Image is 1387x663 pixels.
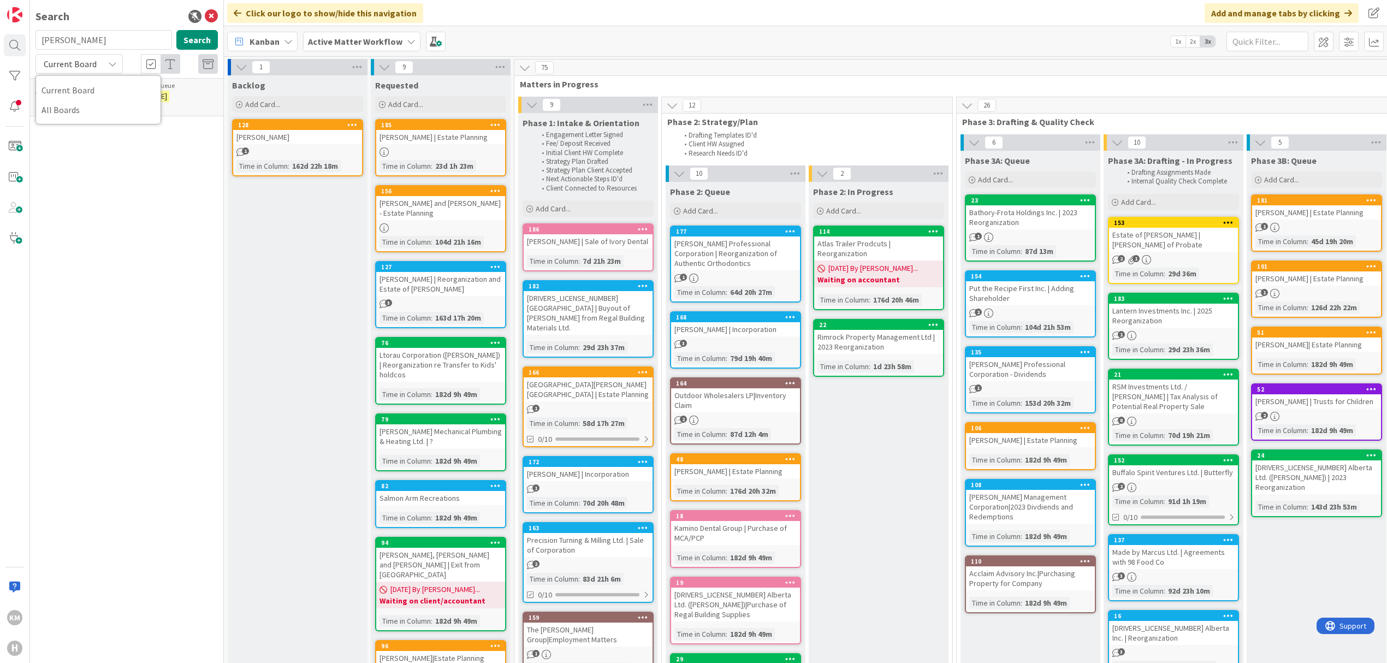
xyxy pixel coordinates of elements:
div: 51[PERSON_NAME]| Estate Planning [1252,328,1381,352]
div: 21RSM Investments Ltd. / [PERSON_NAME] | Tax Analysis of Potential Real Property Sale [1109,370,1238,413]
div: 21 [1109,370,1238,380]
a: 177[PERSON_NAME] Professional Corporation | Reorganization of Authentic OrthodonticsTime in Colum... [670,226,801,303]
div: Time in Column [674,428,726,440]
div: Time in Column [380,160,431,172]
div: 186 [524,224,653,234]
div: 152 [1109,455,1238,465]
span: : [431,236,432,248]
div: Time in Column [817,360,869,372]
div: 186 [529,226,653,233]
span: : [1164,495,1165,507]
div: 24 [1257,452,1381,459]
div: 164 [671,378,800,388]
div: 185[PERSON_NAME] | Estate Planning [376,120,505,144]
div: 87d 13m [1022,245,1056,257]
div: Time in Column [380,388,431,400]
span: 2 [1118,483,1125,490]
span: : [726,286,727,298]
span: 1 [975,233,982,240]
div: Time in Column [674,485,726,497]
a: 185[PERSON_NAME] | Estate PlanningTime in Column:23d 1h 23m [375,119,506,176]
div: [PERSON_NAME] | Reorganization and Estate of [PERSON_NAME] [376,272,505,296]
div: 182d 9h 49m [1308,358,1356,370]
a: 51[PERSON_NAME]| Estate PlanningTime in Column:182d 9h 49m [1251,327,1382,375]
div: 177[PERSON_NAME] Professional Corporation | Reorganization of Authentic Orthodontics [671,227,800,270]
div: 176d 20h 32m [727,485,779,497]
span: : [726,485,727,497]
div: 79[PERSON_NAME] Mechanical Plumbing & Heating Ltd. | ? [376,415,505,448]
span: Add Card... [683,206,718,216]
span: : [1307,501,1308,513]
div: 58d 17h 27m [580,417,627,429]
div: [PERSON_NAME] Professional Corporation | Reorganization of Authentic Orthodontics [671,236,800,270]
div: [PERSON_NAME] | Incorporation [671,322,800,336]
span: : [431,455,432,467]
a: 106[PERSON_NAME] | Estate PlanningTime in Column:182d 9h 49m [965,422,1096,470]
a: 18Kamino Dental Group | Purchase of MCA/PCPTime in Column:182d 9h 49m [670,510,801,568]
span: : [1164,268,1165,280]
span: Add Card... [1264,175,1299,185]
div: 106 [971,424,1095,432]
div: 183 [1109,294,1238,304]
div: 162d 22h 18m [289,160,341,172]
div: 70d 19h 21m [1165,429,1213,441]
input: Search for title... [35,30,172,50]
div: 79 [381,416,505,423]
div: Time in Column [969,454,1021,466]
div: 164Outdoor Wholesalers LP|Inventory Claim [671,378,800,412]
div: Time in Column [969,321,1021,333]
div: Time in Column [380,236,431,248]
div: 101[PERSON_NAME] | Estate Planning [1252,262,1381,286]
div: 23 [966,196,1095,205]
div: 163d 17h 20m [432,312,484,324]
span: [DATE] By [PERSON_NAME]... [828,263,918,274]
span: 3 [385,299,392,306]
div: 52[PERSON_NAME] | Trusts for Children [1252,384,1381,409]
a: 24[DRIVERS_LICENSE_NUMBER] Alberta Ltd. ([PERSON_NAME]) | 2023 ReorganizationTime in Column:143d ... [1251,449,1382,517]
div: [PERSON_NAME]| Estate Planning [1252,338,1381,352]
span: 1 [1133,255,1140,262]
div: 166 [524,368,653,377]
div: 128 [238,121,362,129]
div: 24 [1252,451,1381,460]
div: 29d 36m [1165,268,1199,280]
a: 152Buffalo Spirit Ventures Ltd. | ButterflyTime in Column:91d 1h 19m0/10 [1108,454,1239,525]
div: [PERSON_NAME] | Trusts for Children [1252,394,1381,409]
div: 153Estate of [PERSON_NAME] | [PERSON_NAME] of Probate [1109,218,1238,252]
div: 127[PERSON_NAME] | Reorganization and Estate of [PERSON_NAME] [376,262,505,296]
span: : [1021,454,1022,466]
a: 128[PERSON_NAME]Time in Column:162d 22h 18m [232,119,363,176]
div: 176d 20h 46m [870,294,922,306]
div: Time in Column [1112,429,1164,441]
div: Time in Column [380,512,431,524]
div: 18 [671,511,800,521]
div: Time in Column [817,294,869,306]
span: 1 [532,405,540,412]
div: Put the Recipe First Inc. | Adding Shareholder [966,281,1095,305]
div: 51 [1257,329,1381,336]
span: : [726,428,727,440]
div: 48[PERSON_NAME] | Estate Planning [671,454,800,478]
div: 45d 19h 20m [1308,235,1356,247]
div: [GEOGRAPHIC_DATA][PERSON_NAME][GEOGRAPHIC_DATA] | Estate Planning [524,377,653,401]
a: 186[PERSON_NAME] | Sale of Ivory DentalTime in Column:7d 21h 23m [523,223,654,271]
div: 135 [971,348,1095,356]
div: [PERSON_NAME] Management Corporation|2023 Divdiends and Redemptions [966,490,1095,524]
div: Atlas Trailer Prodcuts | Reorganization [814,236,943,261]
div: 104d 21h 53m [1022,321,1074,333]
div: Time in Column [674,352,726,364]
a: Active Matter Workflow ›Phase 3B: Queue101Mennear,[PERSON_NAME][PERSON_NAME] | Estate Planning [30,78,223,116]
div: 143d 23h 53m [1308,501,1360,513]
div: Time in Column [674,286,726,298]
div: 156[PERSON_NAME] and [PERSON_NAME] - Estate Planning [376,186,505,220]
span: Add Card... [536,204,571,214]
div: 23 [971,197,1095,204]
span: 2 [975,309,982,316]
div: 182[DRIVERS_LICENSE_NUMBER] [GEOGRAPHIC_DATA] | Buyout of [PERSON_NAME] from Regal Building Mater... [524,281,653,335]
div: 153 [1109,218,1238,228]
div: 135[PERSON_NAME] Professional Corporation - Dividends [966,347,1095,381]
div: 52 [1252,384,1381,394]
div: 182d 9h 49m [1308,424,1356,436]
span: : [431,312,432,324]
a: 168[PERSON_NAME] | IncorporationTime in Column:79d 19h 40m [670,311,801,369]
